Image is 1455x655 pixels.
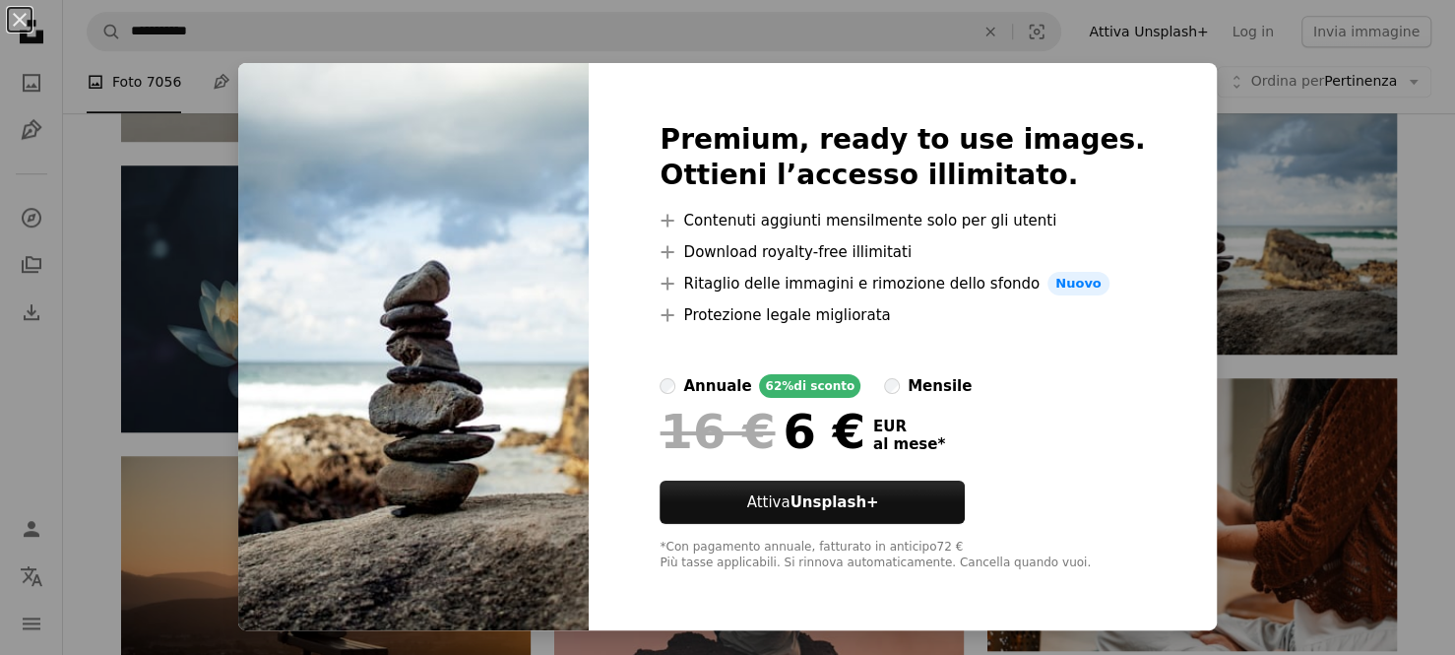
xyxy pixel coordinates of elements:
span: EUR [873,418,945,435]
img: premium_photo-1666946131242-b2c5cc73892a [238,63,589,630]
input: annuale62%di sconto [660,378,675,394]
div: 6 € [660,406,864,457]
span: al mese * [873,435,945,453]
button: AttivaUnsplash+ [660,481,965,524]
div: *Con pagamento annuale, fatturato in anticipo 72 € Più tasse applicabili. Si rinnova automaticame... [660,540,1145,571]
span: 16 € [660,406,775,457]
div: 62% di sconto [759,374,860,398]
li: Contenuti aggiunti mensilmente solo per gli utenti [660,209,1145,232]
li: Protezione legale migliorata [660,303,1145,327]
span: Nuovo [1047,272,1108,295]
li: Download royalty-free illimitati [660,240,1145,264]
h2: Premium, ready to use images. Ottieni l’accesso illimitato. [660,122,1145,193]
input: mensile [884,378,900,394]
li: Ritaglio delle immagini e rimozione dello sfondo [660,272,1145,295]
div: mensile [908,374,972,398]
div: annuale [683,374,751,398]
strong: Unsplash+ [790,493,878,511]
